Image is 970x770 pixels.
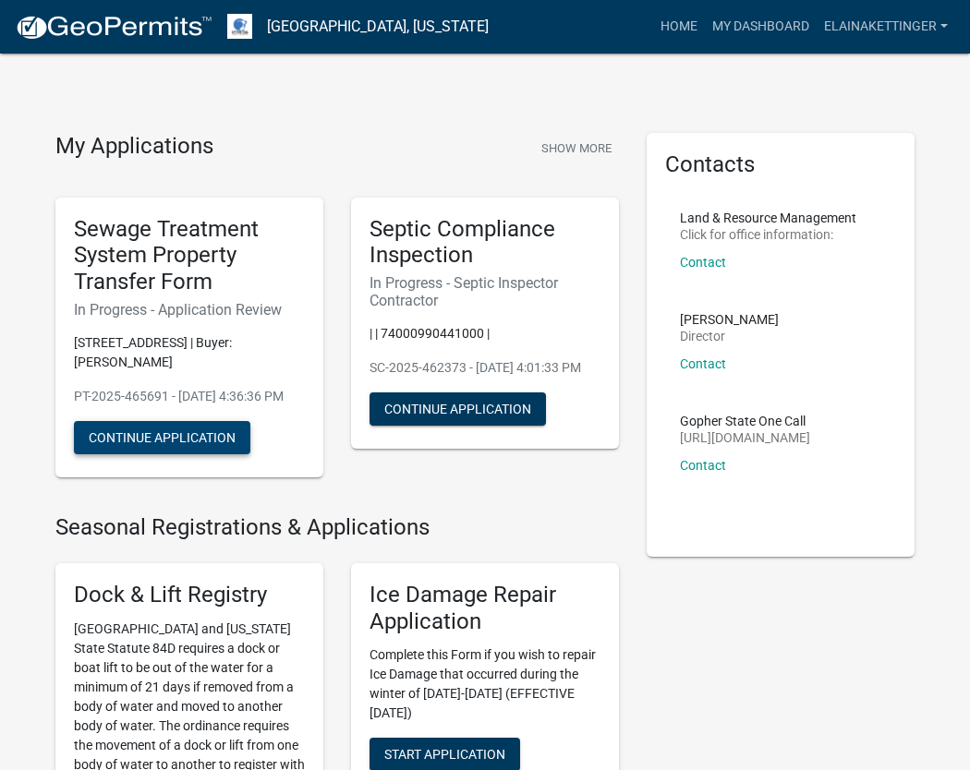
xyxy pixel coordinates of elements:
[74,387,305,406] p: PT-2025-465691 - [DATE] 4:36:36 PM
[55,514,619,541] h4: Seasonal Registrations & Applications
[680,211,856,224] p: Land & Resource Management
[370,274,600,309] h6: In Progress - Septic Inspector Contractor
[680,431,810,444] p: [URL][DOMAIN_NAME]
[55,133,213,161] h4: My Applications
[74,333,305,372] p: [STREET_ADDRESS] | Buyer: [PERSON_NAME]
[370,324,600,343] p: | | 74000990441000 |
[370,392,546,426] button: Continue Application
[680,415,810,427] p: Gopher State One Call
[680,330,779,343] p: Director
[74,216,305,295] h5: Sewage Treatment System Property Transfer Form
[267,11,489,42] a: [GEOGRAPHIC_DATA], [US_STATE]
[705,9,817,44] a: My Dashboard
[74,301,305,319] h6: In Progress - Application Review
[534,133,619,163] button: Show More
[680,255,726,270] a: Contact
[370,216,600,270] h5: Septic Compliance Inspection
[665,151,896,178] h5: Contacts
[680,458,726,473] a: Contact
[817,9,955,44] a: ElainaKettinger
[74,421,250,454] button: Continue Application
[653,9,705,44] a: Home
[370,358,600,378] p: SC-2025-462373 - [DATE] 4:01:33 PM
[227,14,252,39] img: Otter Tail County, Minnesota
[680,313,779,326] p: [PERSON_NAME]
[384,747,505,762] span: Start Application
[74,582,305,608] h5: Dock & Lift Registry
[370,645,600,723] p: Complete this Form if you wish to repair Ice Damage that occurred during the winter of [DATE]-[DA...
[680,228,856,241] p: Click for office information:
[370,582,600,635] h5: Ice Damage Repair Application
[680,356,726,371] a: Contact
